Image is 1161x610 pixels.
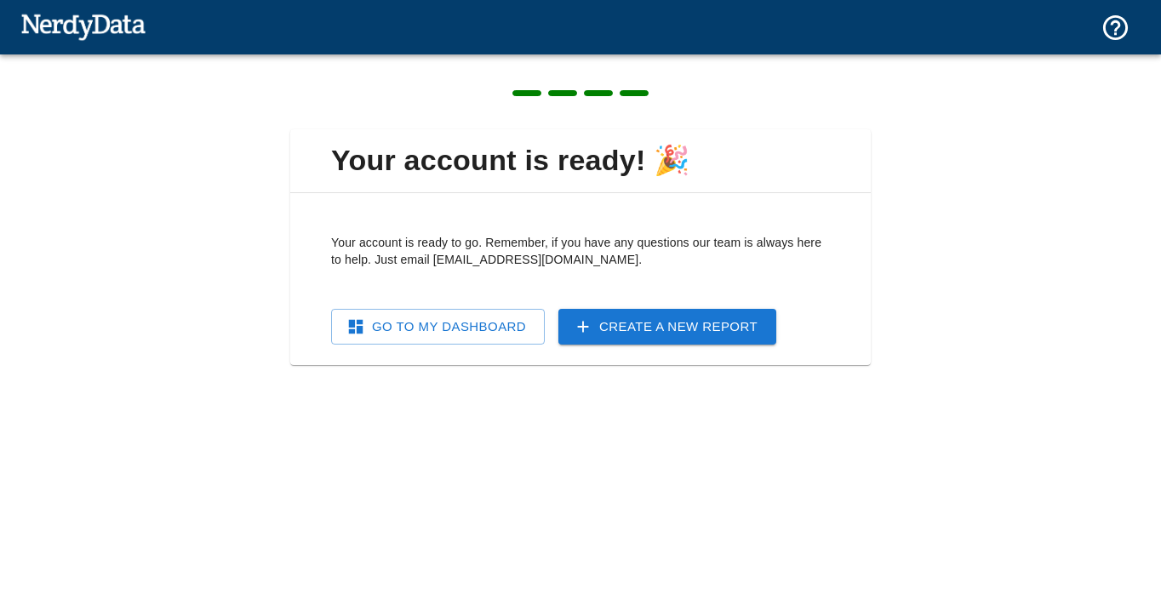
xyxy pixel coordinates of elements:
img: NerdyData.com [20,9,146,43]
p: Your account is ready to go. Remember, if you have any questions our team is always here to help.... [331,234,830,268]
span: Your account is ready! 🎉 [304,143,857,179]
button: Support and Documentation [1090,3,1141,53]
a: Create a New Report [558,309,776,345]
a: Go To My Dashboard [331,309,545,345]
